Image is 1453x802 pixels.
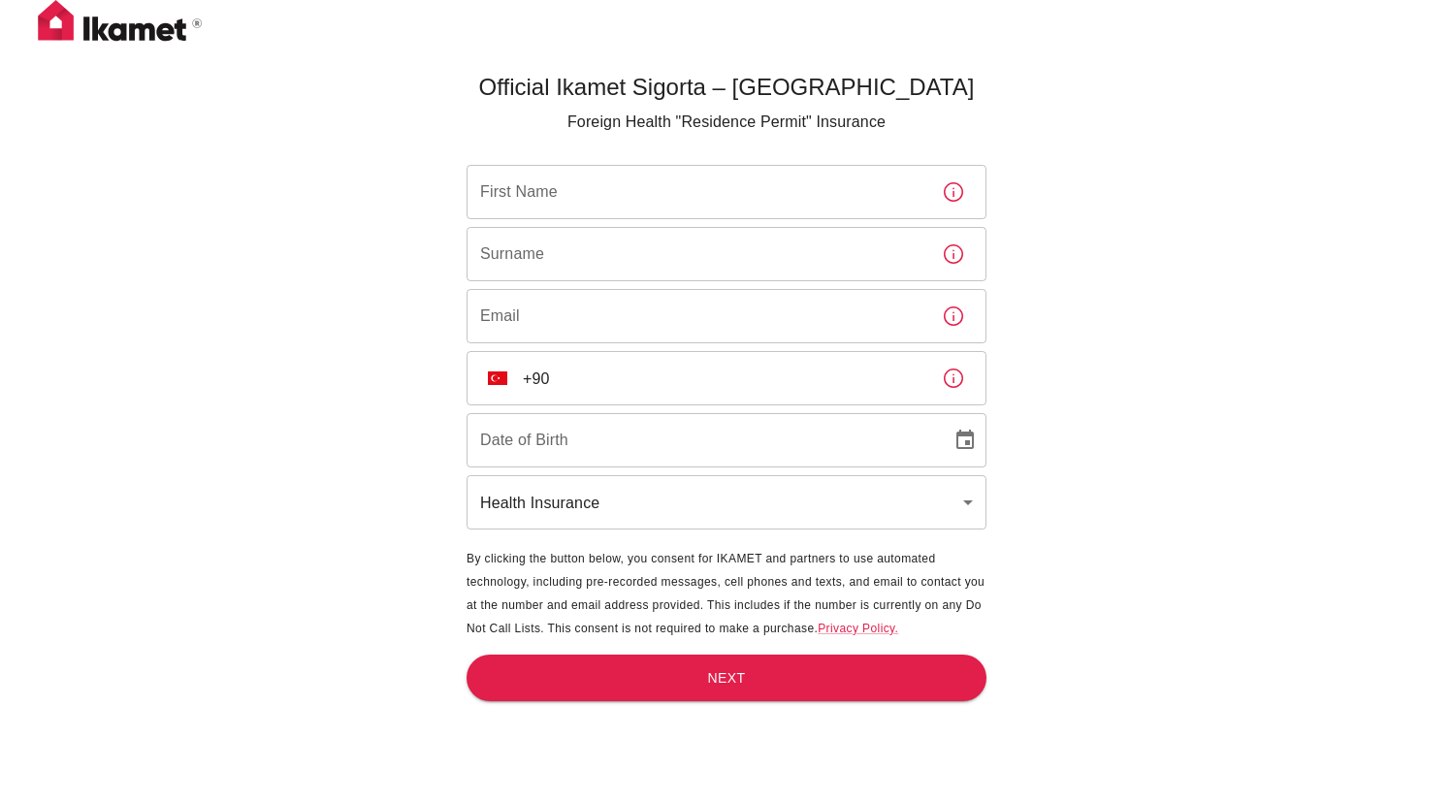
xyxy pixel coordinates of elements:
[818,622,898,635] a: Privacy Policy.
[467,413,938,467] input: DD/MM/YYYY
[480,361,515,396] button: Select country
[467,655,986,702] button: Next
[467,552,985,635] span: By clicking the button below, you consent for IKAMET and partners to use automated technology, in...
[488,371,507,385] img: unknown
[946,421,985,460] button: Choose date
[467,72,986,103] h5: Official Ikamet Sigorta – [GEOGRAPHIC_DATA]
[467,475,986,529] div: Health Insurance
[467,111,986,134] p: Foreign Health "Residence Permit" Insurance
